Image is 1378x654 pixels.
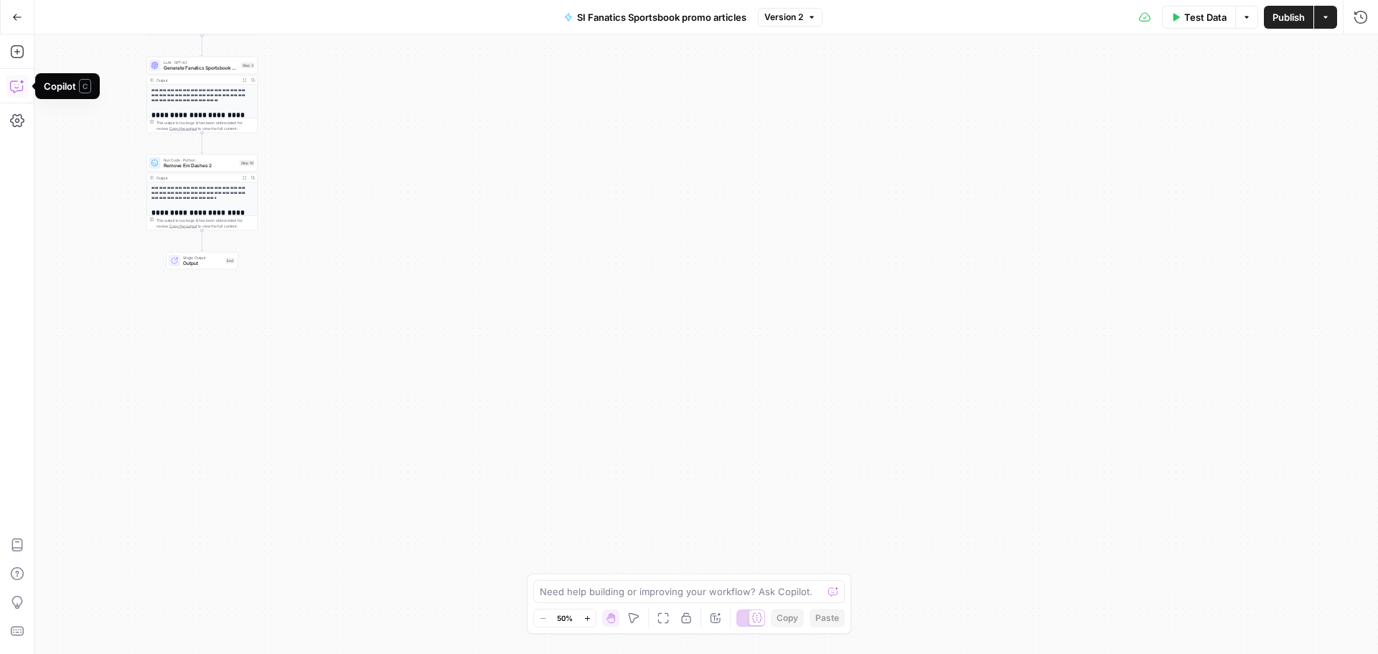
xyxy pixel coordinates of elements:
[764,11,803,24] span: Version 2
[164,157,237,163] span: Run Code · Python
[164,65,238,72] span: Generate Fanatics Sportsbook articles
[815,612,839,625] span: Paste
[240,160,255,167] div: Step 10
[201,230,203,251] g: Edge from step_10 to end
[1272,10,1305,24] span: Publish
[169,224,197,228] span: Copy the output
[771,609,804,627] button: Copy
[1264,6,1313,29] button: Publish
[201,133,203,154] g: Edge from step_3 to step_10
[146,252,258,269] div: Single OutputOutputEnd
[164,60,238,65] span: LLM · GPT-4.1
[241,62,255,69] div: Step 3
[557,612,573,624] span: 50%
[169,126,197,131] span: Copy the output
[156,120,255,131] div: This output is too large & has been abbreviated for review. to view the full content.
[1162,6,1235,29] button: Test Data
[183,255,222,261] span: Single Output
[556,6,755,29] button: SI Fanatics Sportsbook promo articles
[758,8,822,27] button: Version 2
[164,162,237,169] span: Remove Em Dashes 2
[79,79,91,93] span: C
[777,612,798,625] span: Copy
[156,175,238,181] div: Output
[810,609,845,627] button: Paste
[156,218,255,229] div: This output is too large & has been abbreviated for review. to view the full content.
[156,78,238,83] div: Output
[201,35,203,56] g: Edge from step_9 to step_3
[1184,10,1227,24] span: Test Data
[44,79,91,93] div: Copilot
[225,258,235,264] div: End
[183,260,222,267] span: Output
[577,10,746,24] span: SI Fanatics Sportsbook promo articles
